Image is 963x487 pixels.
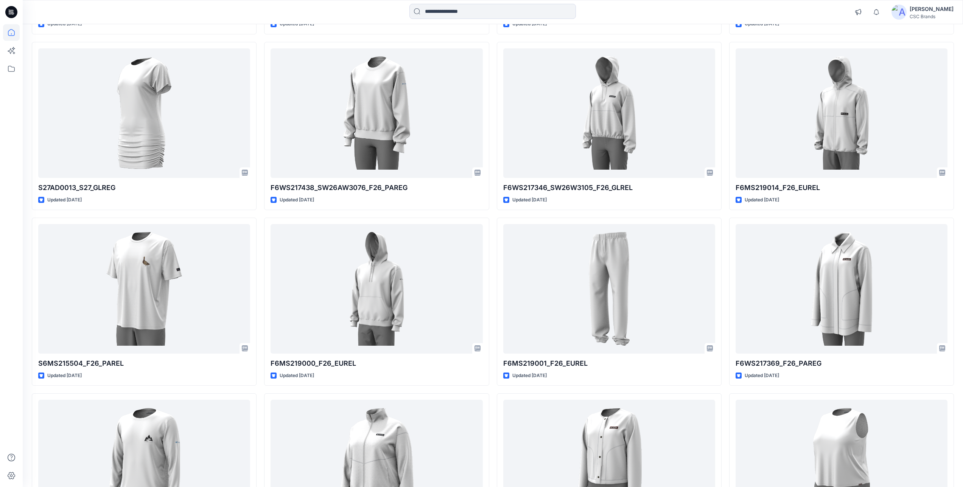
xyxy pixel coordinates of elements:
[745,196,779,204] p: Updated [DATE]
[736,358,947,369] p: F6WS217369_F26_PAREG
[745,372,779,380] p: Updated [DATE]
[736,224,947,354] a: F6WS217369_F26_PAREG
[271,358,482,369] p: F6MS219000_F26_EUREL
[910,5,954,14] div: [PERSON_NAME]
[38,224,250,354] a: S6MS215504_F26_PAREL
[910,14,954,19] div: CSC Brands
[503,358,715,369] p: F6MS219001_F26_EUREL
[47,372,82,380] p: Updated [DATE]
[271,182,482,193] p: F6WS217438_SW26AW3076_F26_PAREG
[38,358,250,369] p: S6MS215504_F26_PAREL
[503,224,715,354] a: F6MS219001_F26_EUREL
[47,196,82,204] p: Updated [DATE]
[503,48,715,178] a: F6WS217346_SW26W3105_F26_GLREL
[280,196,314,204] p: Updated [DATE]
[736,182,947,193] p: F6MS219014_F26_EUREL
[38,182,250,193] p: S27AD0013_S27_GLREG
[271,224,482,354] a: F6MS219000_F26_EUREL
[271,48,482,178] a: F6WS217438_SW26AW3076_F26_PAREG
[736,48,947,178] a: F6MS219014_F26_EUREL
[891,5,907,20] img: avatar
[38,48,250,178] a: S27AD0013_S27_GLREG
[512,196,547,204] p: Updated [DATE]
[512,372,547,380] p: Updated [DATE]
[280,372,314,380] p: Updated [DATE]
[503,182,715,193] p: F6WS217346_SW26W3105_F26_GLREL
